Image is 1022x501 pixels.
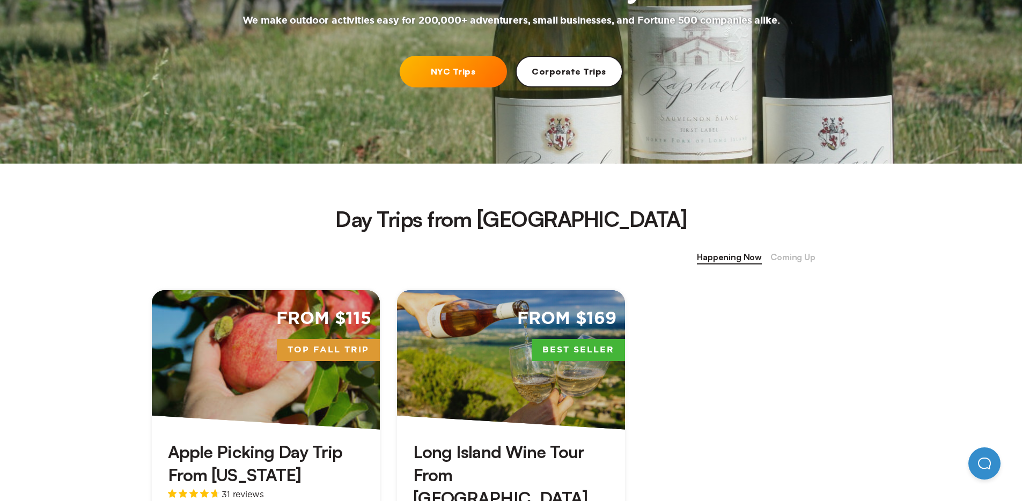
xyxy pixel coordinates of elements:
span: From $115 [276,307,371,330]
span: 31 reviews [222,490,263,498]
span: Happening Now [697,251,762,264]
span: Best Seller [532,339,625,362]
span: Coming Up [770,251,815,264]
h2: We make outdoor activities easy for 200,000+ adventurers, small businesses, and Fortune 500 compa... [242,14,780,27]
iframe: Help Scout Beacon - Open [968,447,1001,480]
a: NYC Trips [400,56,507,87]
h3: Apple Picking Day Trip From [US_STATE] [168,440,364,487]
a: Corporate Trips [516,56,623,87]
span: Top Fall Trip [277,339,380,362]
span: From $169 [517,307,616,330]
